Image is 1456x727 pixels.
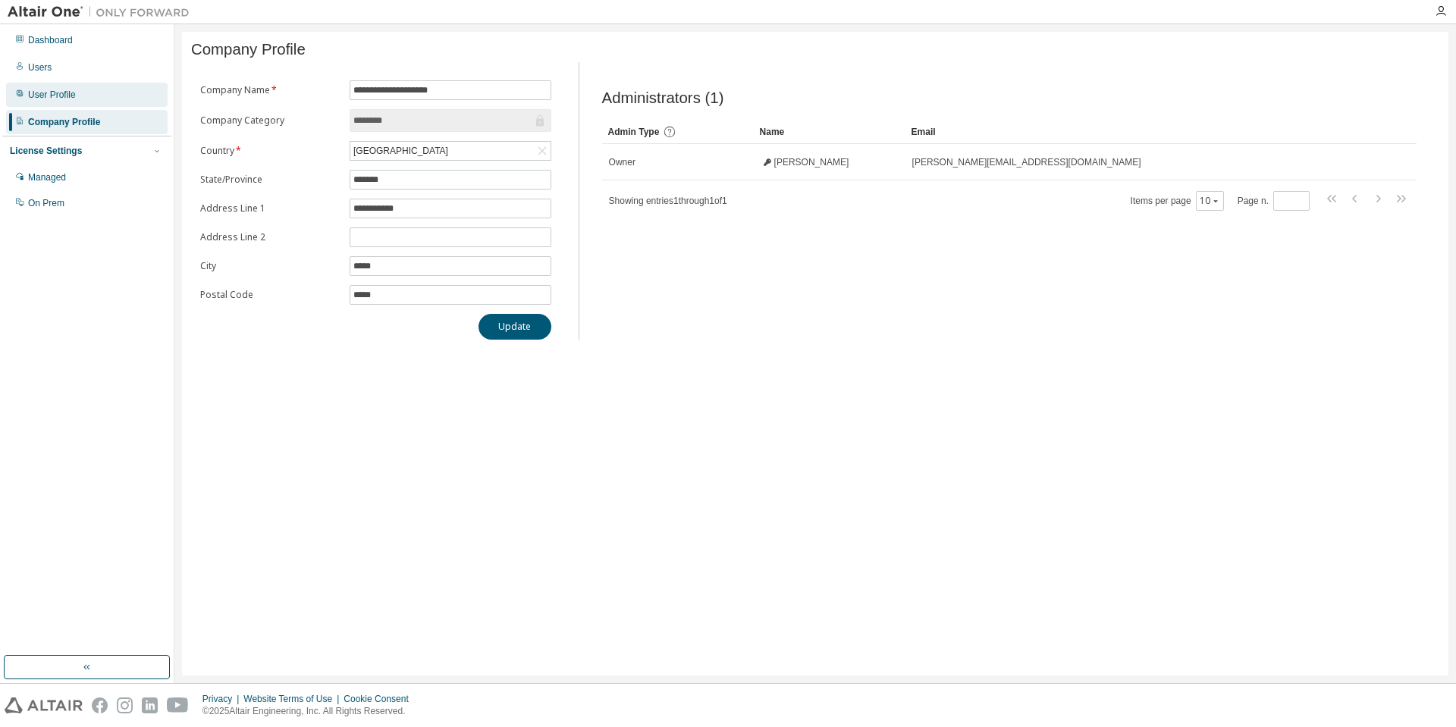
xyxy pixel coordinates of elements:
img: linkedin.svg [142,697,158,713]
img: Altair One [8,5,197,20]
div: Users [28,61,52,74]
img: facebook.svg [92,697,108,713]
span: Page n. [1238,191,1310,211]
span: Owner [609,156,635,168]
button: 10 [1200,195,1220,207]
div: Website Terms of Use [243,693,344,705]
img: altair_logo.svg [5,697,83,713]
span: Showing entries 1 through 1 of 1 [609,196,727,206]
div: On Prem [28,197,64,209]
label: Address Line 2 [200,231,340,243]
label: Country [200,145,340,157]
span: Company Profile [191,41,306,58]
label: City [200,260,340,272]
span: Admin Type [608,127,660,137]
div: Dashboard [28,34,73,46]
label: State/Province [200,174,340,186]
div: Managed [28,171,66,183]
label: Company Name [200,84,340,96]
span: Items per page [1131,191,1224,211]
button: Update [479,314,551,340]
div: [GEOGRAPHIC_DATA] [350,142,551,160]
div: [GEOGRAPHIC_DATA] [351,143,450,159]
span: [PERSON_NAME][EMAIL_ADDRESS][DOMAIN_NAME] [912,156,1141,168]
label: Company Category [200,114,340,127]
div: Email [912,120,1374,144]
div: License Settings [10,145,82,157]
p: © 2025 Altair Engineering, Inc. All Rights Reserved. [202,705,418,718]
span: [PERSON_NAME] [774,156,849,168]
span: Administrators (1) [602,89,724,107]
label: Postal Code [200,289,340,301]
div: Company Profile [28,116,100,128]
img: youtube.svg [167,697,189,713]
label: Address Line 1 [200,202,340,215]
img: instagram.svg [117,697,133,713]
div: Cookie Consent [344,693,417,705]
div: Privacy [202,693,243,705]
div: User Profile [28,89,76,101]
div: Name [760,120,899,144]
